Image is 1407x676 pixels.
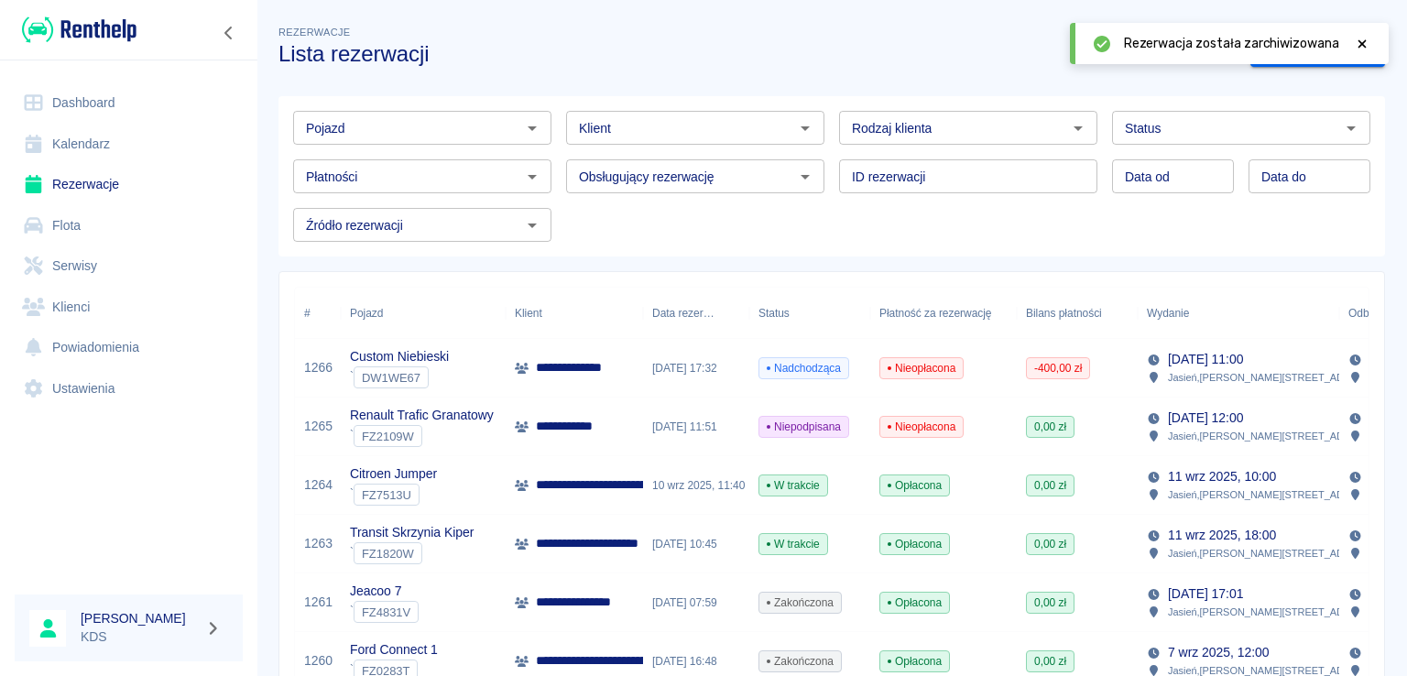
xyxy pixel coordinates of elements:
[1348,288,1381,339] div: Odbiór
[759,360,848,376] span: Nadchodząca
[759,419,848,435] span: Niepodpisana
[350,288,383,339] div: Pojazd
[354,371,428,385] span: DW1WE67
[506,288,643,339] div: Klient
[643,288,749,339] div: Data rezerwacji
[1168,428,1381,444] p: Jasień , [PERSON_NAME][STREET_ADDRESS]
[758,288,790,339] div: Status
[341,288,506,339] div: Pojazd
[354,488,419,502] span: FZ7513U
[759,594,841,611] span: Zakończona
[215,21,243,45] button: Zwiń nawigację
[1027,594,1074,611] span: 0,00 zł
[22,15,136,45] img: Renthelp logo
[1168,545,1381,562] p: Jasień , [PERSON_NAME][STREET_ADDRESS]
[1168,643,1269,662] p: 7 wrz 2025, 12:00
[792,164,818,190] button: Otwórz
[350,640,438,660] p: Ford Connect 1
[1027,653,1074,670] span: 0,00 zł
[519,213,545,238] button: Otwórz
[350,406,494,425] p: Renault Trafic Granatowy
[1338,115,1364,141] button: Otwórz
[1168,350,1243,369] p: [DATE] 11:00
[304,534,333,553] a: 1263
[304,593,333,612] a: 1261
[1138,288,1339,339] div: Wydanie
[1027,419,1074,435] span: 0,00 zł
[1027,477,1074,494] span: 0,00 zł
[652,288,714,339] div: Data rezerwacji
[1027,536,1074,552] span: 0,00 zł
[1147,288,1189,339] div: Wydanie
[880,360,963,376] span: Nieopłacona
[15,15,136,45] a: Renthelp logo
[350,464,437,484] p: Citroen Jumper
[749,288,870,339] div: Status
[15,327,243,368] a: Powiadomienia
[1017,288,1138,339] div: Bilans płatności
[519,115,545,141] button: Otwórz
[15,124,243,165] a: Kalendarz
[350,366,449,388] div: `
[354,547,421,561] span: FZ1820W
[519,164,545,190] button: Otwórz
[81,627,198,647] p: KDS
[759,536,827,552] span: W trakcie
[1168,409,1243,428] p: [DATE] 12:00
[350,523,474,542] p: Transit Skrzynia Kiper
[15,245,243,287] a: Serwisy
[1124,34,1339,53] span: Rezerwacja została zarchiwizowana
[1065,115,1091,141] button: Otwórz
[759,653,841,670] span: Zakończona
[643,515,749,573] div: [DATE] 10:45
[880,594,949,611] span: Opłacona
[643,398,749,456] div: [DATE] 11:51
[643,573,749,632] div: [DATE] 07:59
[304,651,333,671] a: 1260
[15,164,243,205] a: Rezerwacje
[1026,288,1102,339] div: Bilans płatności
[880,536,949,552] span: Opłacona
[350,582,419,601] p: Jeacoo 7
[354,430,421,443] span: FZ2109W
[15,205,243,246] a: Flota
[879,288,992,339] div: Płatność za rezerwację
[870,288,1017,339] div: Płatność za rezerwację
[1189,300,1215,326] button: Sort
[304,358,333,377] a: 1266
[1168,526,1276,545] p: 11 wrz 2025, 18:00
[350,601,419,623] div: `
[350,347,449,366] p: Custom Niebieski
[792,115,818,141] button: Otwórz
[1027,360,1089,376] span: -400,00 zł
[278,27,350,38] span: Rezerwacje
[1168,467,1276,486] p: 11 wrz 2025, 10:00
[880,477,949,494] span: Opłacona
[1168,486,1381,503] p: Jasień , [PERSON_NAME][STREET_ADDRESS]
[15,287,243,328] a: Klienci
[714,300,740,326] button: Sort
[15,82,243,124] a: Dashboard
[643,456,749,515] div: 10 wrz 2025, 11:40
[515,288,542,339] div: Klient
[354,605,418,619] span: FZ4831V
[350,484,437,506] div: `
[304,288,311,339] div: #
[295,288,341,339] div: #
[1168,604,1381,620] p: Jasień , [PERSON_NAME][STREET_ADDRESS]
[15,368,243,409] a: Ustawienia
[278,41,1236,67] h3: Lista rezerwacji
[350,542,474,564] div: `
[1168,369,1381,386] p: Jasień , [PERSON_NAME][STREET_ADDRESS]
[1112,159,1234,193] input: DD.MM.YYYY
[1168,584,1243,604] p: [DATE] 17:01
[880,653,949,670] span: Opłacona
[1249,159,1370,193] input: DD.MM.YYYY
[304,417,333,436] a: 1265
[643,339,749,398] div: [DATE] 17:32
[759,477,827,494] span: W trakcie
[350,425,494,447] div: `
[880,419,963,435] span: Nieopłacona
[304,475,333,495] a: 1264
[81,609,198,627] h6: [PERSON_NAME]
